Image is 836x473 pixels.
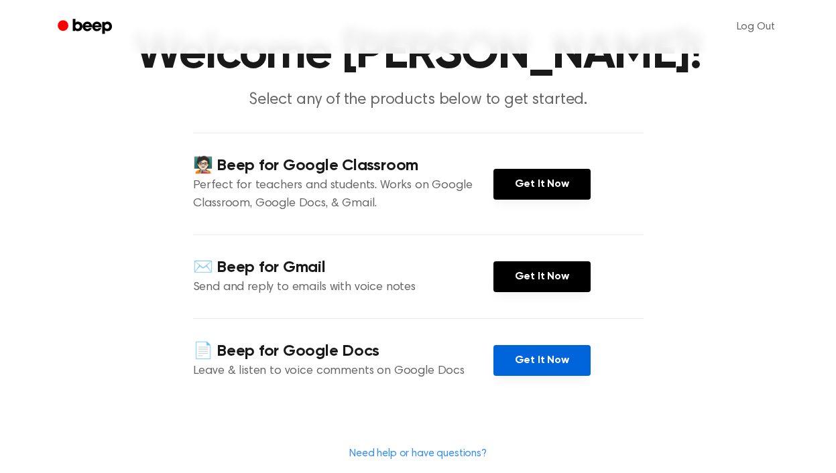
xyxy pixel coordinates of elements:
p: Send and reply to emails with voice notes [193,279,493,297]
p: Select any of the products below to get started. [161,89,676,111]
a: Get It Now [493,169,591,200]
h4: 🧑🏻‍🏫 Beep for Google Classroom [193,155,493,177]
a: Log Out [723,11,788,43]
h4: ✉️ Beep for Gmail [193,257,493,279]
p: Perfect for teachers and students. Works on Google Classroom, Google Docs, & Gmail. [193,177,493,213]
a: Need help or have questions? [349,448,487,459]
a: Get It Now [493,261,591,292]
h1: Welcome [PERSON_NAME]! [75,30,762,78]
a: Beep [48,14,124,40]
h4: 📄 Beep for Google Docs [193,340,493,362]
a: Get It Now [493,345,591,376]
p: Leave & listen to voice comments on Google Docs [193,362,493,381]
